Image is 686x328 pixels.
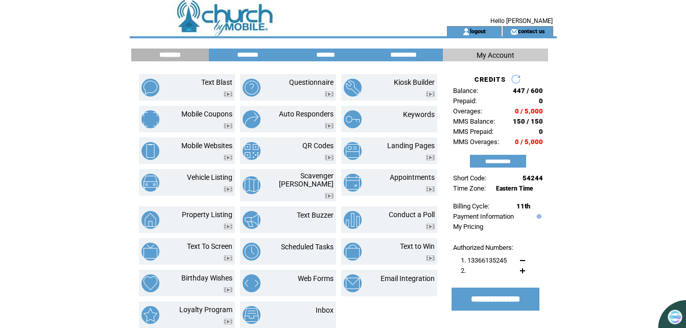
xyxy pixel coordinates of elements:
[403,110,435,119] a: Keywords
[224,91,232,97] img: video.png
[461,256,507,264] span: 1. 13366135245
[400,242,435,250] a: Text to Win
[426,155,435,160] img: video.png
[141,306,159,324] img: loyalty-program.png
[518,28,545,34] a: contact us
[243,243,261,261] img: scheduled-tasks.png
[201,78,232,86] a: Text Blast
[243,176,261,194] img: scavenger-hunt.png
[302,142,334,150] a: QR Codes
[394,78,435,86] a: Kiosk Builder
[389,210,435,219] a: Conduct a Poll
[224,155,232,160] img: video.png
[510,28,518,36] img: contact_us_icon.gif
[344,110,362,128] img: keywords.png
[539,97,543,105] span: 0
[453,87,478,95] span: Balance:
[453,244,513,251] span: Authorized Numbers:
[344,142,362,160] img: landing-pages.png
[325,91,334,97] img: video.png
[243,211,261,229] img: text-buzzer.png
[453,138,499,146] span: MMS Overages:
[325,155,334,160] img: video.png
[490,17,553,25] span: Hello [PERSON_NAME]
[243,110,261,128] img: auto-responders.png
[141,110,159,128] img: mobile-coupons.png
[281,243,334,251] a: Scheduled Tasks
[297,211,334,219] a: Text Buzzer
[224,224,232,229] img: video.png
[181,274,232,282] a: Birthday Wishes
[243,79,261,97] img: questionnaire.png
[141,211,159,229] img: property-listing.png
[426,224,435,229] img: video.png
[181,142,232,150] a: Mobile Websites
[224,319,232,324] img: video.png
[179,306,232,314] a: Loyalty Program
[279,110,334,118] a: Auto Responders
[513,87,543,95] span: 447 / 600
[453,223,483,230] a: My Pricing
[426,255,435,261] img: video.png
[243,274,261,292] img: web-forms.png
[224,123,232,129] img: video.png
[181,110,232,118] a: Mobile Coupons
[141,174,159,192] img: vehicle-listing.png
[426,91,435,97] img: video.png
[453,128,493,135] span: MMS Prepaid:
[316,306,334,314] a: Inbox
[141,243,159,261] img: text-to-screen.png
[141,274,159,292] img: birthday-wishes.png
[289,78,334,86] a: Questionnaire
[187,173,232,181] a: Vehicle Listing
[387,142,435,150] a: Landing Pages
[453,97,477,105] span: Prepaid:
[475,76,506,83] span: CREDITS
[513,118,543,125] span: 150 / 150
[344,211,362,229] img: conduct-a-poll.png
[182,210,232,219] a: Property Listing
[224,186,232,192] img: video.png
[344,79,362,97] img: kiosk-builder.png
[453,184,486,192] span: Time Zone:
[381,274,435,283] a: Email Integration
[243,142,261,160] img: qr-codes.png
[515,138,543,146] span: 0 / 5,000
[523,174,543,182] span: 54244
[534,214,541,219] img: help.gif
[243,306,261,324] img: inbox.png
[344,174,362,192] img: appointments.png
[187,242,232,250] a: Text To Screen
[453,174,486,182] span: Short Code:
[344,243,362,261] img: text-to-win.png
[462,28,470,36] img: account_icon.gif
[344,274,362,292] img: email-integration.png
[298,274,334,283] a: Web Forms
[453,107,482,115] span: Overages:
[516,202,530,210] span: 11th
[224,255,232,261] img: video.png
[279,172,334,188] a: Scavenger [PERSON_NAME]
[141,142,159,160] img: mobile-websites.png
[453,202,489,210] span: Billing Cycle:
[141,79,159,97] img: text-blast.png
[325,193,334,199] img: video.png
[539,128,543,135] span: 0
[390,173,435,181] a: Appointments
[224,287,232,293] img: video.png
[515,107,543,115] span: 0 / 5,000
[496,185,533,192] span: Eastern Time
[477,51,514,59] span: My Account
[426,186,435,192] img: video.png
[325,123,334,129] img: video.png
[453,118,495,125] span: MMS Balance:
[461,267,466,274] span: 2.
[470,28,486,34] a: logout
[453,213,514,220] a: Payment Information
